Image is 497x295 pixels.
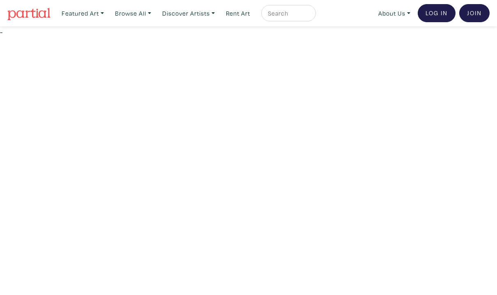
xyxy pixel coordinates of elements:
a: Discover Artists [159,5,219,22]
a: Log In [418,4,456,22]
a: About Us [375,5,414,22]
a: Browse All [111,5,155,22]
a: Rent Art [222,5,254,22]
input: Search [267,8,308,18]
a: Featured Art [58,5,108,22]
a: Join [459,4,490,22]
